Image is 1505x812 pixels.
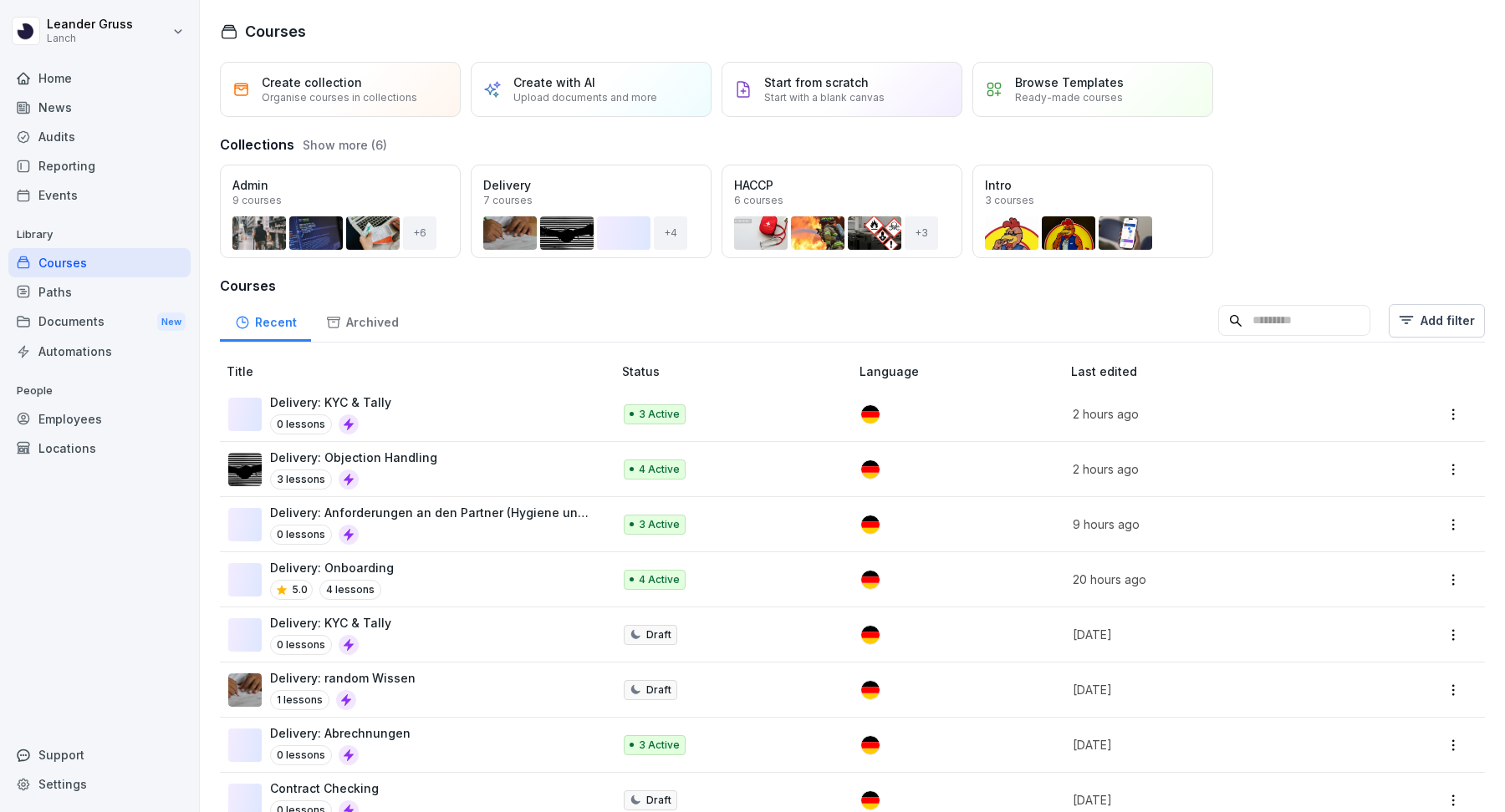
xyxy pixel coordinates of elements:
[8,404,191,434] a: Employees
[646,793,671,808] p: Draft
[270,525,332,545] p: 0 lessons
[157,312,186,332] div: New
[861,736,880,754] img: de.svg
[270,559,394,576] p: Delivery: Onboarding
[861,571,880,589] img: de.svg
[220,134,294,155] h3: Collections
[646,683,671,698] p: Draft
[8,769,191,799] a: Settings
[513,91,657,104] p: Upload documents and more
[47,18,133,32] p: Leander Gruss
[228,673,262,707] img: mpfmley57t9j09lh7hbj74ms.png
[270,745,332,765] p: 0 lessons
[262,75,362,89] p: Create collection
[654,216,687,250] div: + 4
[8,93,191,122] a: News
[270,449,437,466] p: Delivery: Objection Handling
[1073,681,1359,698] p: [DATE]
[483,178,531,192] p: Delivery
[1389,304,1485,337] button: Add filter
[985,194,1034,206] p: 3 courses
[8,277,191,307] a: Paths
[270,724,411,742] p: Delivery: Abrechnungen
[861,405,880,424] img: de.svg
[227,363,615,380] p: Title
[245,20,306,43] h1: Courses
[1015,91,1123,104] p: Ready-made courses
[861,681,880,699] img: de.svg
[47,33,133,44] p: Lanch
[8,221,191,248] p: Library
[1073,791,1359,809] p: [DATE]
[270,504,595,521] p: Delivery: Anforderungen an den Partner (Hygiene und Sign Criteria)
[270,635,332,655] p: 0 lessons
[8,180,191,210] a: Events
[1073,736,1359,754] p: [DATE]
[292,582,308,597] p: 5.0
[8,151,191,180] a: Reporting
[639,517,680,532] p: 3 Active
[471,165,712,258] a: Delivery7 courses+4
[639,572,680,587] p: 4 Active
[1073,626,1359,643] p: [DATE]
[8,434,191,463] a: Locations
[270,469,332,490] p: 3 lessons
[232,194,282,206] p: 9 courses
[639,462,680,477] p: 4 Active
[8,122,191,151] a: Audits
[513,75,595,89] p: Create with AI
[1073,405,1359,423] p: 2 hours ago
[270,690,329,710] p: 1 lessons
[311,299,413,342] a: Archived
[860,363,1064,380] p: Language
[1015,75,1124,89] p: Browse Templates
[905,216,938,250] div: + 3
[270,414,332,434] p: 0 lessons
[861,791,880,809] img: de.svg
[8,63,191,93] a: Home
[1071,363,1379,380] p: Last edited
[8,378,191,404] p: People
[734,194,783,206] p: 6 courses
[1073,515,1359,533] p: 9 hours ago
[270,614,391,632] p: Delivery: KYC & Tally
[734,178,773,192] p: HACCP
[403,216,436,250] div: + 6
[270,393,391,411] p: Delivery: KYC & Tally
[1073,460,1359,478] p: 2 hours ago
[220,299,311,342] a: Recent
[303,136,387,154] button: Show more (6)
[220,165,461,258] a: Admin9 courses+6
[270,669,416,687] p: Delivery: random Wissen
[764,75,869,89] p: Start from scratch
[228,453,262,486] img: uim5gx7fz7npk6ooxrdaio0l.png
[622,363,854,380] p: Status
[220,276,1485,296] h3: Courses
[985,178,1012,192] p: Intro
[1073,571,1359,588] p: 20 hours ago
[8,740,191,769] div: Support
[764,91,885,104] p: Start with a blank canvas
[232,178,268,192] p: Admin
[639,738,680,753] p: 3 Active
[639,407,680,422] p: 3 Active
[8,307,191,337] a: DocumentsNew
[972,165,1213,258] a: Intro3 courses
[8,307,191,337] div: Documents
[646,627,671,642] p: Draft
[861,460,880,479] img: de.svg
[483,194,533,206] p: 7 courses
[8,337,191,366] a: Automations
[8,248,191,277] a: Courses
[861,626,880,644] img: de.svg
